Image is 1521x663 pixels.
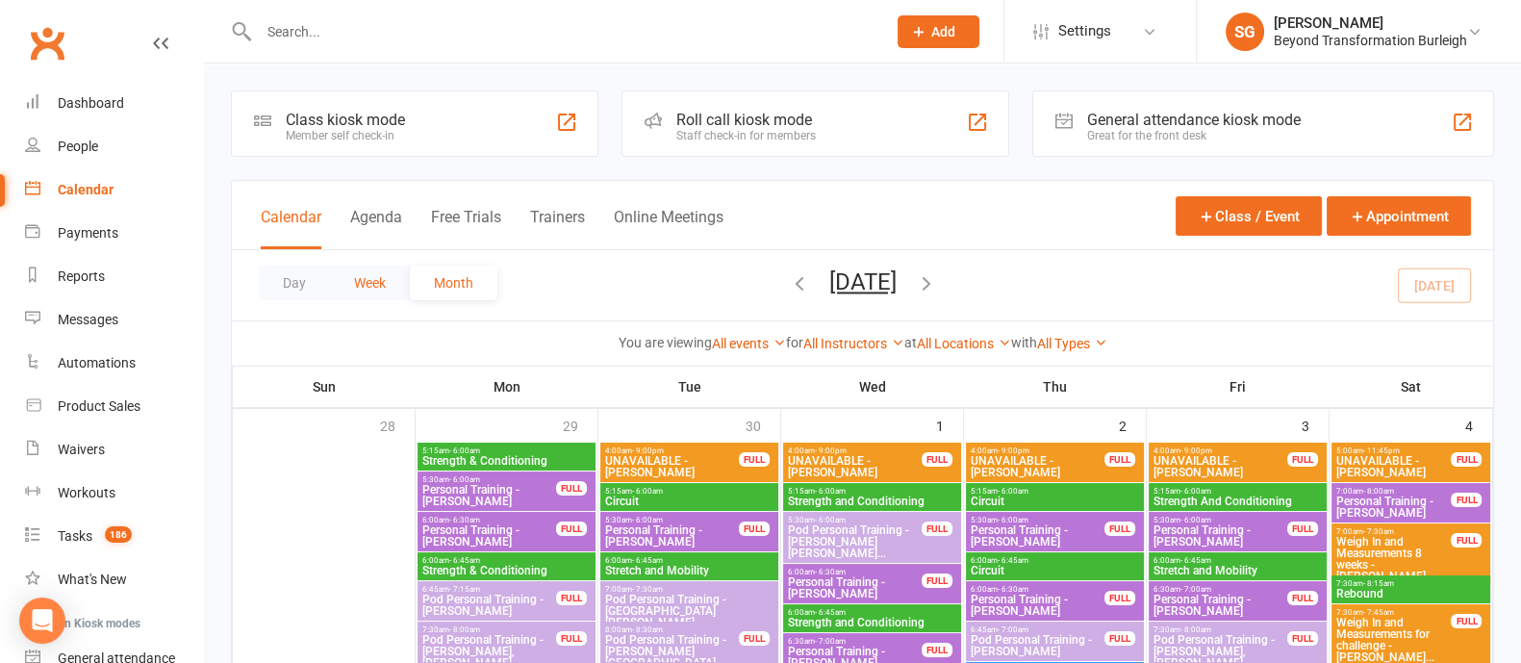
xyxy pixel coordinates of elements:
th: Sat [1330,367,1493,407]
div: FULL [1287,591,1318,605]
span: UNAVAILABLE - [PERSON_NAME] [1335,455,1453,478]
span: - 6:00am [815,487,846,496]
span: Strength & Conditioning [421,455,592,467]
div: Great for the front desk [1087,129,1301,142]
span: 5:00am [1335,446,1453,455]
a: Automations [25,342,203,385]
span: Personal Training - [PERSON_NAME] [787,576,923,599]
div: FULL [922,643,952,657]
span: 5:30am [604,516,740,524]
span: - 7:00am [1180,585,1211,594]
span: 6:30am [787,637,923,646]
span: - 8:00am [1363,487,1394,496]
span: UNAVAILABLE - [PERSON_NAME] [1153,455,1288,478]
a: Clubworx [23,19,71,67]
button: Trainers [530,208,585,249]
span: 4:00am [970,446,1105,455]
div: Open Intercom Messenger [19,598,65,644]
div: FULL [556,591,587,605]
span: Stretch and Mobility [1153,565,1323,576]
a: All Types [1037,336,1107,351]
div: Product Sales [58,398,140,414]
span: 6:00am [787,608,957,617]
div: 4 [1465,409,1492,441]
a: All events [712,336,786,351]
div: Roll call kiosk mode [676,111,816,129]
span: Personal Training - [PERSON_NAME] [1153,594,1288,617]
button: Class / Event [1176,196,1322,236]
span: 5:15am [970,487,1140,496]
span: - 6:30am [998,585,1028,594]
span: 6:30am [1153,585,1288,594]
div: FULL [1287,631,1318,646]
button: [DATE] [829,268,897,295]
span: 5:30am [1153,516,1288,524]
th: Thu [964,367,1147,407]
span: Personal Training - [PERSON_NAME] [604,524,740,548]
div: People [58,139,98,154]
span: 5:30am [787,516,923,524]
span: 7:00am [1335,487,1453,496]
div: Reports [58,268,105,284]
a: All Instructors [803,336,904,351]
th: Wed [781,367,964,407]
span: 6:00am [421,556,592,565]
div: Dashboard [58,95,124,111]
div: 3 [1302,409,1329,441]
span: - 9:00pm [632,446,664,455]
span: 6:45am [421,585,557,594]
span: UNAVAILABLE - [PERSON_NAME] [787,455,923,478]
div: FULL [556,522,587,536]
span: 5:30am [970,516,1105,524]
div: What's New [58,572,127,587]
span: 6:00am [970,585,1105,594]
div: General attendance kiosk mode [1087,111,1301,129]
span: - 8:15am [1363,579,1394,588]
span: - 6:00am [998,516,1028,524]
a: Product Sales [25,385,203,428]
div: FULL [922,522,952,536]
span: - 6:30am [815,568,846,576]
span: - 6:45am [815,608,846,617]
div: FULL [739,452,770,467]
th: Tue [598,367,781,407]
div: Workouts [58,485,115,500]
span: Personal Training - [PERSON_NAME] [1153,524,1288,548]
div: FULL [1451,614,1482,628]
span: 4:00am [787,446,923,455]
div: 2 [1119,409,1146,441]
span: 7:30am [1153,625,1288,634]
div: SG [1226,13,1264,51]
span: - 6:30am [449,516,480,524]
span: 5:30am [421,475,557,484]
span: 6:45am [970,625,1105,634]
div: FULL [1104,522,1135,536]
span: Strength and Conditioning [787,617,957,628]
span: 5:15am [1153,487,1323,496]
span: Strength And Conditioning [1153,496,1323,507]
span: Personal Training - [PERSON_NAME] [970,594,1105,617]
span: 6:00am [604,556,774,565]
div: [PERSON_NAME] [1274,14,1467,32]
span: 4:00am [1153,446,1288,455]
div: FULL [922,574,952,588]
div: 29 [563,409,597,441]
span: Rebound [1335,588,1487,599]
span: Settings [1058,10,1111,53]
span: - 6:00am [632,487,663,496]
div: FULL [739,631,770,646]
a: Waivers [25,428,203,472]
div: Staff check-in for members [676,129,816,142]
span: Add [931,24,955,39]
div: FULL [556,631,587,646]
div: FULL [1287,522,1318,536]
span: - 8:30am [632,625,663,634]
a: People [25,125,203,168]
span: - 7:15am [449,585,480,594]
a: Workouts [25,472,203,515]
span: - 7:30am [1363,527,1394,536]
span: - 7:45am [1363,608,1394,617]
span: Circuit [970,565,1140,576]
div: FULL [1451,493,1482,507]
button: Free Trials [431,208,501,249]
